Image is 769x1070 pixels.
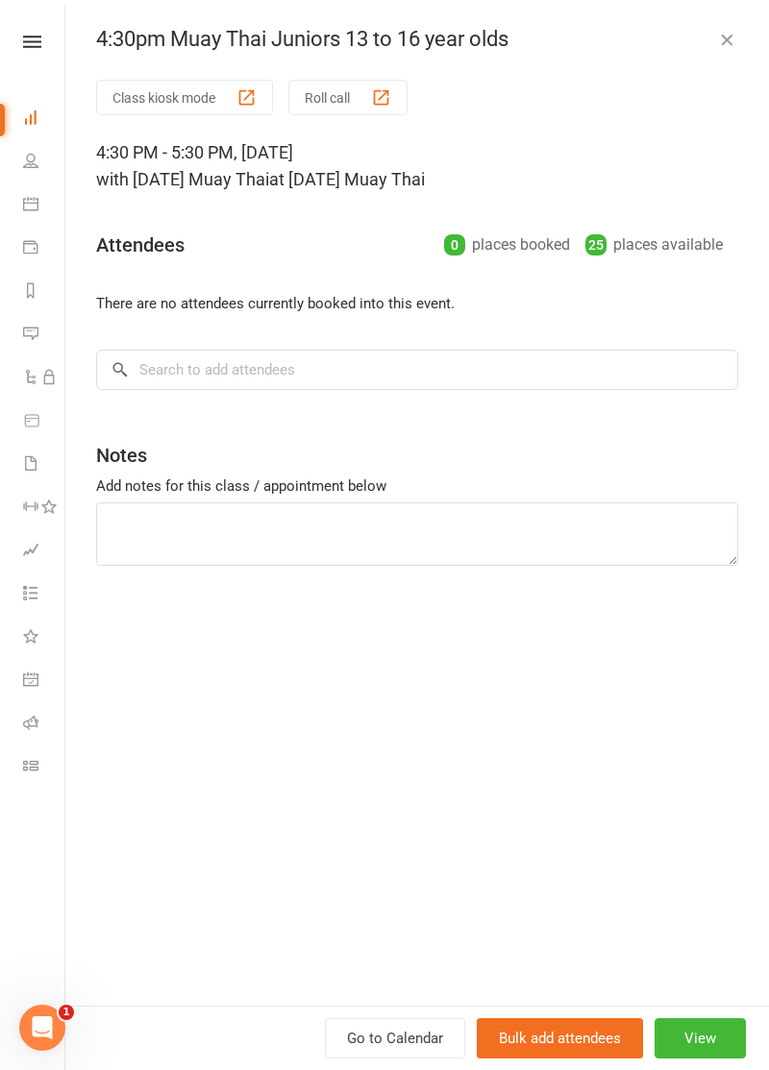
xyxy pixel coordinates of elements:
span: with [DATE] Muay Thai [96,169,269,189]
button: Class kiosk mode [96,80,273,115]
div: places booked [444,231,570,258]
div: Attendees [96,231,185,258]
a: Assessments [23,530,66,573]
button: View [655,1018,746,1058]
a: Payments [23,228,66,271]
a: Reports [23,271,66,314]
button: Bulk add attendees [477,1018,643,1058]
div: 25 [585,234,607,255]
a: Class kiosk mode [23,746,66,790]
iframe: Intercom live chat [19,1005,65,1051]
span: 1 [59,1005,74,1020]
div: Notes [96,442,147,469]
li: There are no attendees currently booked into this event. [96,292,738,315]
div: 0 [444,234,465,255]
a: Go to Calendar [325,1018,465,1058]
a: Calendar [23,184,66,228]
button: Roll call [288,80,408,115]
div: Add notes for this class / appointment below [96,474,738,498]
a: People [23,141,66,184]
div: places available [585,231,723,258]
a: What's New [23,617,66,660]
a: Roll call kiosk mode [23,703,66,746]
div: 4:30pm Muay Thai Juniors 13 to 16 year olds [65,27,769,52]
a: General attendance kiosk mode [23,660,66,703]
input: Search to add attendees [96,350,738,390]
div: 4:30 PM - 5:30 PM, [DATE] [96,139,738,193]
a: Dashboard [23,98,66,141]
span: at [DATE] Muay Thai [269,169,425,189]
a: Product Sales [23,401,66,444]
